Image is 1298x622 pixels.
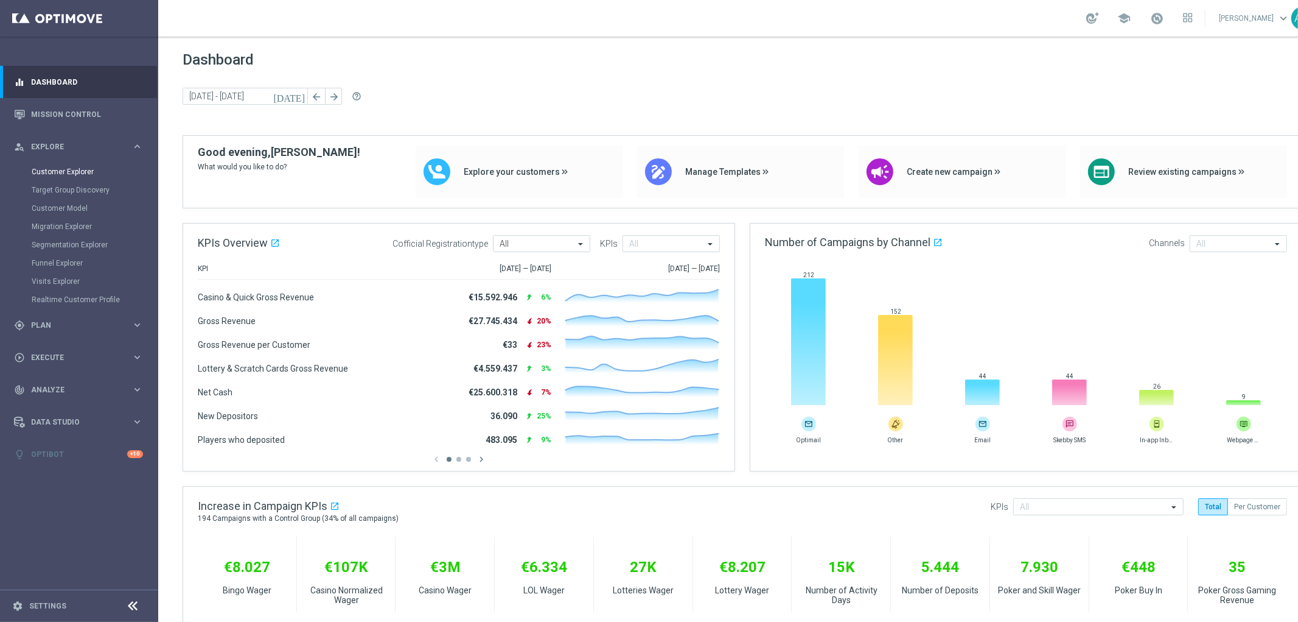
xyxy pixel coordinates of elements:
a: Segmentation Explorer [32,240,127,250]
span: school [1117,12,1131,25]
button: Mission Control [13,110,144,119]
span: Explore [31,143,131,150]
i: play_circle_outline [14,352,25,363]
div: Visits Explorer [32,272,157,291]
button: Data Studio keyboard_arrow_right [13,417,144,427]
div: Migration Explorer [32,217,157,236]
a: Realtime Customer Profile [32,295,127,305]
a: Dashboard [31,66,143,98]
div: Segmentation Explorer [32,236,157,254]
div: Explore [14,141,131,152]
div: Funnel Explorer [32,254,157,272]
span: Data Studio [31,419,131,426]
button: equalizer Dashboard [13,77,144,87]
div: Customer Explorer [32,163,157,181]
button: lightbulb Optibot +10 [13,450,144,459]
a: Settings [29,603,66,610]
div: Plan [14,320,131,331]
button: track_changes Analyze keyboard_arrow_right [13,385,144,395]
a: Funnel Explorer [32,258,127,268]
i: keyboard_arrow_right [131,319,143,331]
button: play_circle_outline Execute keyboard_arrow_right [13,353,144,362]
i: gps_fixed [14,320,25,331]
button: gps_fixed Plan keyboard_arrow_right [13,320,144,330]
a: Visits Explorer [32,277,127,286]
div: Mission Control [14,98,143,130]
i: person_search [14,141,25,152]
a: Target Group Discovery [32,185,127,195]
span: keyboard_arrow_down [1277,12,1290,25]
i: keyboard_arrow_right [131,384,143,395]
a: [PERSON_NAME]keyboard_arrow_down [1218,9,1291,27]
a: Migration Explorer [32,222,127,231]
a: Customer Model [32,203,127,213]
a: Mission Control [31,98,143,130]
a: Customer Explorer [32,167,127,177]
div: Realtime Customer Profile [32,291,157,309]
div: Target Group Discovery [32,181,157,199]
span: Plan [31,322,131,329]
button: person_search Explore keyboard_arrow_right [13,142,144,152]
div: Dashboard [14,66,143,98]
i: equalizer [14,77,25,88]
i: keyboard_arrow_right [131,352,143,363]
i: track_changes [14,384,25,395]
span: Execute [31,354,131,361]
div: Customer Model [32,199,157,217]
div: Data Studio [14,417,131,428]
a: Optibot [31,438,127,470]
div: +10 [127,450,143,458]
i: settings [12,601,23,612]
span: Analyze [31,386,131,394]
div: Optibot [14,438,143,470]
i: lightbulb [14,449,25,460]
div: Execute [14,352,131,363]
i: keyboard_arrow_right [131,141,143,152]
div: Analyze [14,384,131,395]
i: keyboard_arrow_right [131,416,143,428]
